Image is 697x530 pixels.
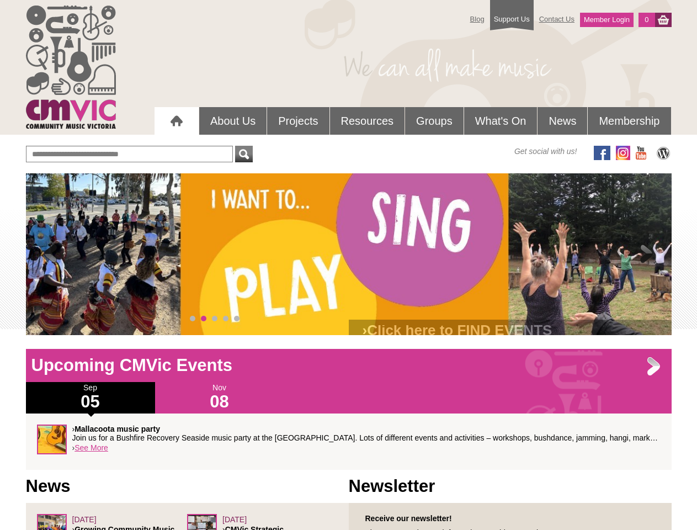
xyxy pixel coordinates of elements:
[330,107,405,135] a: Resources
[534,9,580,29] a: Contact Us
[616,146,630,160] img: icon-instagram.png
[37,425,661,459] div: ›
[155,393,284,411] h1: 08
[155,382,284,414] div: Nov
[267,107,329,135] a: Projects
[538,107,587,135] a: News
[75,443,108,452] a: See More
[199,107,267,135] a: About Us
[37,425,67,454] img: SqueezeSucknPluck-sq.jpg
[655,146,672,160] img: CMVic Blog
[405,107,464,135] a: Groups
[75,425,160,433] strong: Mallacoota music party
[639,13,655,27] a: 0
[349,475,672,497] h1: Newsletter
[26,354,672,377] h1: Upcoming CMVic Events
[514,146,577,157] span: Get social with us!
[72,425,661,442] p: › Join us for a Bushfire Recovery Seaside music party at the [GEOGRAPHIC_DATA]. Lots of different...
[367,322,552,338] a: Click here to FIND EVENTS
[26,382,155,414] div: Sep
[26,393,155,411] h1: 05
[465,9,490,29] a: Blog
[365,514,452,523] strong: Receive our newsletter!
[580,13,634,27] a: Member Login
[360,325,661,341] h2: ›
[26,6,116,129] img: cmvic_logo.png
[72,515,97,524] span: [DATE]
[222,515,247,524] span: [DATE]
[26,475,349,497] h1: News
[464,107,538,135] a: What's On
[588,107,671,135] a: Membership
